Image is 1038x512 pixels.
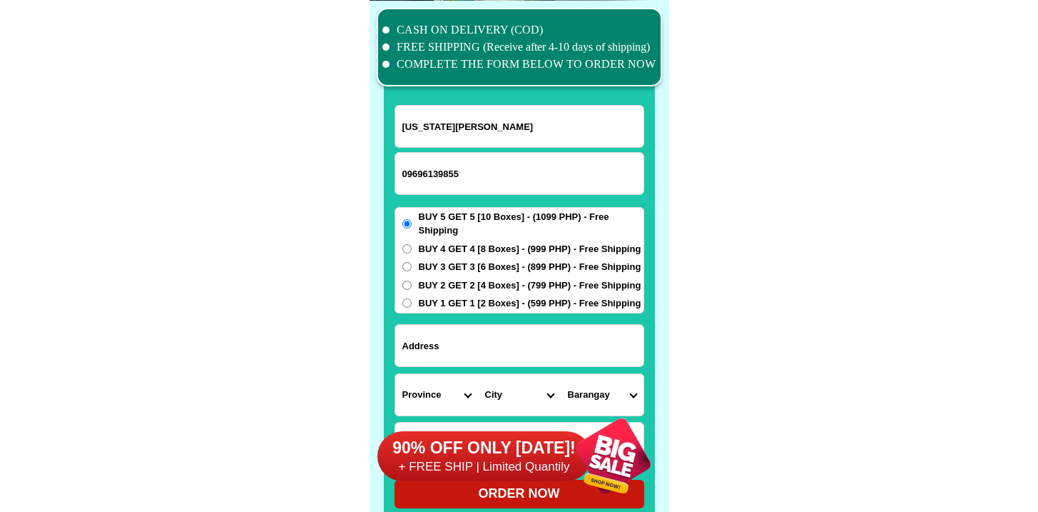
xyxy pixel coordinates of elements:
span: BUY 5 GET 5 [10 Boxes] - (1099 PHP) - Free Shipping [419,210,643,238]
span: BUY 3 GET 3 [6 Boxes] - (899 PHP) - Free Shipping [419,260,641,274]
span: BUY 1 GET 1 [2 Boxes] - (599 PHP) - Free Shipping [419,296,641,311]
input: BUY 3 GET 3 [6 Boxes] - (899 PHP) - Free Shipping [402,262,412,271]
input: BUY 1 GET 1 [2 Boxes] - (599 PHP) - Free Shipping [402,298,412,308]
li: CASH ON DELIVERY (COD) [382,21,656,39]
input: BUY 5 GET 5 [10 Boxes] - (1099 PHP) - Free Shipping [402,219,412,229]
h6: 90% OFF ONLY [DATE]! [377,438,591,459]
input: BUY 4 GET 4 [8 Boxes] - (999 PHP) - Free Shipping [402,244,412,254]
input: Input address [395,325,643,366]
select: Select district [478,374,561,416]
input: Input phone_number [395,153,643,194]
span: BUY 4 GET 4 [8 Boxes] - (999 PHP) - Free Shipping [419,242,641,256]
li: FREE SHIPPING (Receive after 4-10 days of shipping) [382,39,656,56]
select: Select commune [561,374,643,416]
input: BUY 2 GET 2 [4 Boxes] - (799 PHP) - Free Shipping [402,281,412,290]
input: Input full_name [395,106,643,147]
li: COMPLETE THE FORM BELOW TO ORDER NOW [382,56,656,73]
h6: + FREE SHIP | Limited Quantily [377,459,591,475]
select: Select province [395,374,478,416]
span: BUY 2 GET 2 [4 Boxes] - (799 PHP) - Free Shipping [419,278,641,293]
